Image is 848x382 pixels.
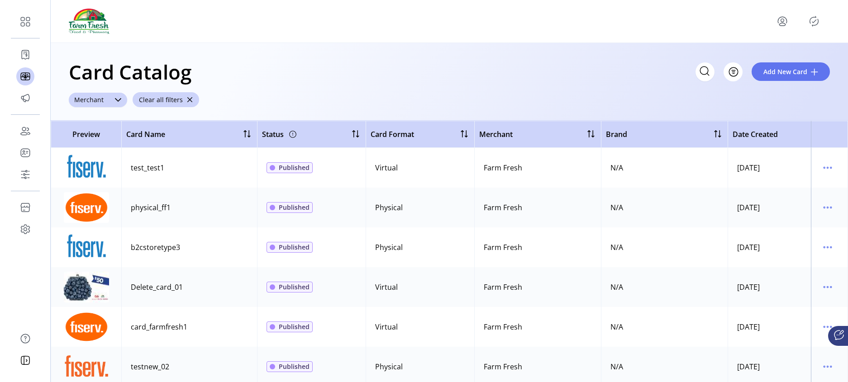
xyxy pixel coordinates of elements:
span: Published [279,362,310,371]
div: Farm Fresh [484,242,522,253]
div: Status [262,127,298,141]
img: preview [64,232,109,263]
div: test_test1 [131,162,164,173]
td: [DATE] [728,227,836,267]
img: preview [64,152,109,183]
button: Publisher Panel [807,14,821,28]
div: N/A [610,282,623,292]
img: logo [69,9,110,34]
div: Farm Fresh [484,162,522,173]
span: Add New Card [763,67,807,76]
button: Clear all filters [133,92,199,107]
div: N/A [610,321,623,332]
button: menu [820,240,835,255]
span: Published [279,163,310,172]
span: Date Created [733,129,778,140]
div: Virtual [375,321,398,332]
td: [DATE] [728,188,836,227]
button: menu [820,320,835,334]
div: Virtual [375,282,398,292]
div: card_farmfresh1 [131,321,187,332]
img: preview [64,311,109,342]
div: Merchant [69,93,109,107]
input: Search [696,62,715,81]
div: N/A [610,162,623,173]
img: preview [64,192,109,223]
span: Merchant [479,129,513,140]
div: Physical [375,202,403,213]
button: menu [820,160,835,175]
button: menu [820,200,835,215]
div: Farm Fresh [484,202,522,213]
div: Delete_card_01 [131,282,183,292]
span: Published [279,282,310,292]
div: Physical [375,361,403,372]
div: N/A [610,361,623,372]
img: preview [64,272,109,302]
div: N/A [610,242,623,253]
button: menu [820,359,835,374]
span: Card Name [126,129,165,140]
div: b2cstoretype3 [131,242,180,253]
button: Add New Card [752,62,830,81]
h1: Card Catalog [69,56,191,88]
div: N/A [610,202,623,213]
div: Farm Fresh [484,361,522,372]
span: Brand [606,129,627,140]
div: Farm Fresh [484,321,522,332]
div: physical_ff1 [131,202,171,213]
button: Filter Button [724,62,743,81]
span: Published [279,322,310,331]
span: Clear all filters [139,95,183,104]
span: Published [279,242,310,252]
img: preview [64,351,109,382]
td: [DATE] [728,267,836,307]
span: Published [279,203,310,212]
button: menu [775,14,790,28]
button: menu [820,280,835,294]
span: Preview [56,129,117,140]
td: [DATE] [728,307,836,347]
div: testnew_02 [131,361,169,372]
td: [DATE] [728,148,836,188]
div: Physical [375,242,403,253]
span: Card Format [371,129,414,140]
div: Farm Fresh [484,282,522,292]
div: Virtual [375,162,398,173]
